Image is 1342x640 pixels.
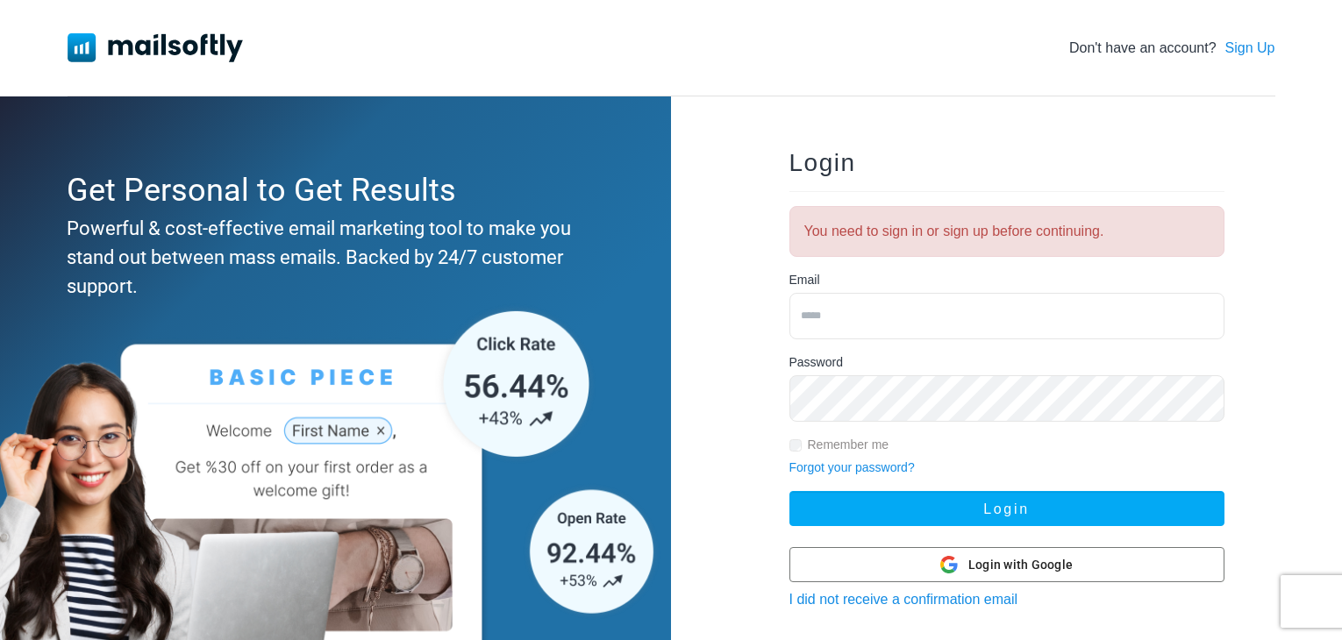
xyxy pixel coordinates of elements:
[789,149,856,176] span: Login
[1225,38,1275,59] a: Sign Up
[67,167,596,214] div: Get Personal to Get Results
[789,206,1224,257] div: You need to sign in or sign up before continuing.
[789,460,915,474] a: Forgot your password?
[789,353,843,372] label: Password
[789,271,820,289] label: Email
[68,33,243,61] img: Mailsoftly
[789,547,1224,582] button: Login with Google
[968,556,1073,574] span: Login with Google
[67,214,596,301] div: Powerful & cost-effective email marketing tool to make you stand out between mass emails. Backed ...
[789,592,1018,607] a: I did not receive a confirmation email
[808,436,889,454] label: Remember me
[1069,38,1275,59] div: Don't have an account?
[789,491,1224,526] button: Login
